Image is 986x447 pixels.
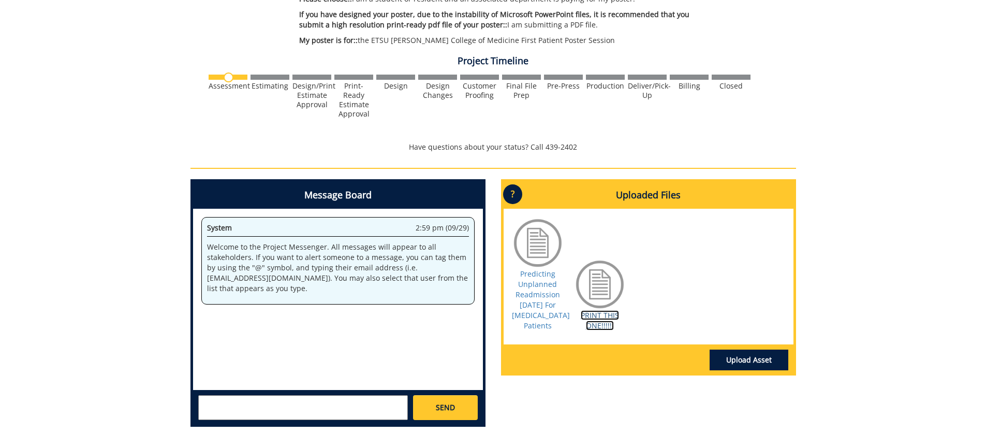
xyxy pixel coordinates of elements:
[436,402,455,413] span: SEND
[628,81,667,100] div: Deliver/Pick-Up
[207,242,469,294] p: Welcome to the Project Messenger. All messages will appear to all stakeholders. If you want to al...
[418,81,457,100] div: Design Changes
[299,9,704,30] p: I am submitting a PDF file.
[292,81,331,109] div: Design/Print Estimate Approval
[209,81,247,91] div: Assessment
[299,9,689,30] span: If you have designed your poster, due to the instability of Microsoft PowerPoint files, it is rec...
[193,182,483,209] h4: Message Board
[504,182,793,209] h4: Uploaded Files
[251,81,289,91] div: Estimating
[416,223,469,233] span: 2:59 pm (09/29)
[503,184,522,204] p: ?
[586,81,625,91] div: Production
[299,35,704,46] p: the ETSU [PERSON_NAME] College of Medicine First Patient Poster Session
[670,81,709,91] div: Billing
[224,73,233,82] img: no
[334,81,373,119] div: Print-Ready Estimate Approval
[502,81,541,100] div: Final File Prep
[190,142,796,152] p: Have questions about your status? Call 439-2402
[299,35,358,45] span: My poster is for::
[460,81,499,100] div: Customer Proofing
[376,81,415,91] div: Design
[512,269,570,330] a: Predicting Unplanned Readmission [DATE] For [MEDICAL_DATA] Patients
[413,395,477,420] a: SEND
[544,81,583,91] div: Pre-Press
[712,81,750,91] div: Closed
[190,56,796,66] h4: Project Timeline
[581,310,619,330] a: PRINT THIS ONE!!!!!!
[207,223,232,233] span: System
[710,350,788,370] a: Upload Asset
[198,395,408,420] textarea: messageToSend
